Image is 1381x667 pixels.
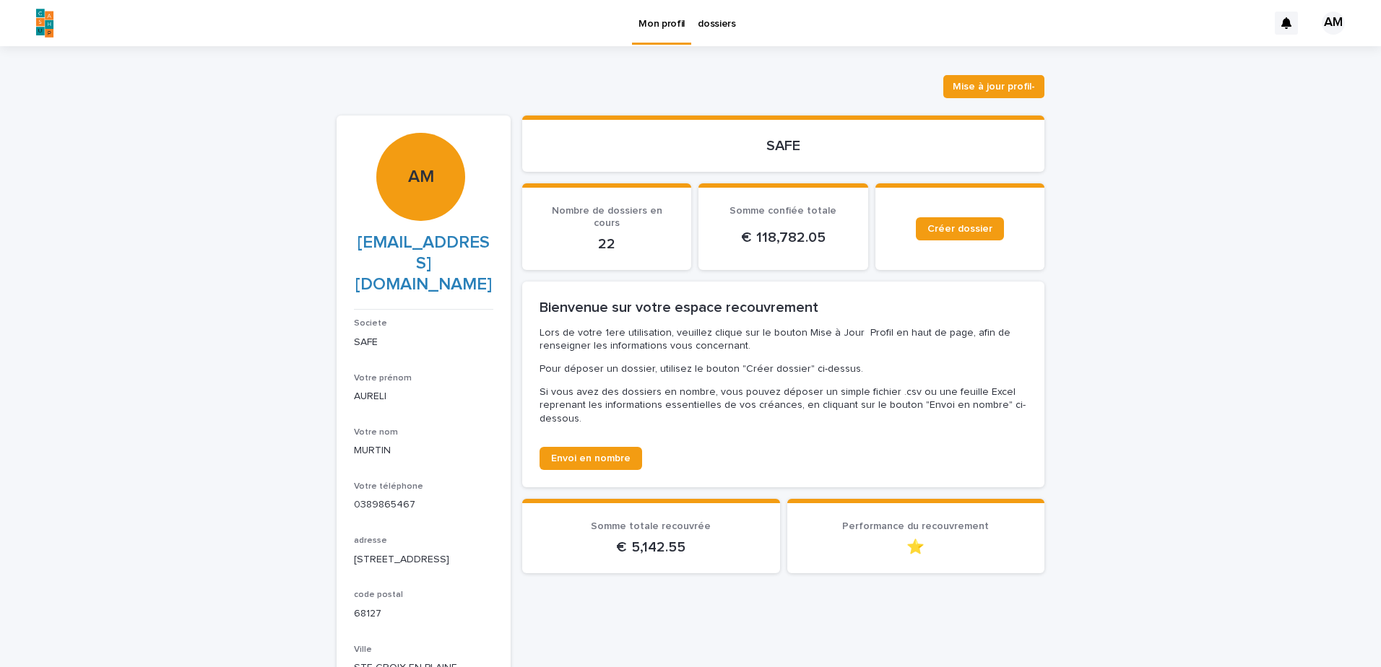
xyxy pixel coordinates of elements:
p: ⭐ [805,539,1028,556]
p: 68127 [354,606,493,622]
p: Pour déposer un dossier, utilisez le bouton "Créer dossier" ci-dessus. [540,362,1027,375]
span: code postal [354,590,403,599]
p: Lors de votre 1ere utilisation, veuillez clique sur le bouton Mise à Jour Profil en haut de page,... [540,326,1027,352]
span: Créer dossier [927,224,992,234]
span: Votre prénom [354,374,412,383]
span: adresse [354,536,387,545]
span: Ville [354,645,372,654]
button: Mise à jour profil- [943,75,1044,98]
span: Mise à jour profil- [953,79,1035,94]
span: Envoi en nombre [551,453,631,463]
p: 0389865467 [354,497,493,513]
h2: Bienvenue sur votre espace recouvrement [540,299,1027,316]
a: [EMAIL_ADDRESS][DOMAIN_NAME] [355,234,492,293]
img: nkRWLAT9mIs6l94l4jbQ [29,9,56,38]
p: Si vous avez des dossiers en nombre, vous pouvez déposer un simple fichier .csv ou une feuille Ex... [540,385,1027,425]
div: AM [376,79,464,188]
span: Performance du recouvrement [842,521,989,531]
div: AM [1322,12,1345,35]
p: 22 [540,235,674,253]
p: AURELI [354,389,493,404]
span: Votre nom [354,428,398,437]
p: [STREET_ADDRESS] [354,552,493,567]
span: Somme confiée totale [730,206,836,216]
a: Créer dossier [916,217,1004,240]
p: SAFE [540,137,1027,154]
span: Somme totale recouvrée [591,521,711,531]
a: Envoi en nombre [540,447,642,470]
span: Societe [354,319,387,328]
p: SAFE [354,335,493,350]
span: Votre téléphone [354,482,423,491]
p: MURTIN [354,443,493,458]
span: Nombre de dossiers en cours [552,206,662,228]
p: € 5,142.55 [540,539,763,556]
p: € 118,782.05 [716,229,850,246]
